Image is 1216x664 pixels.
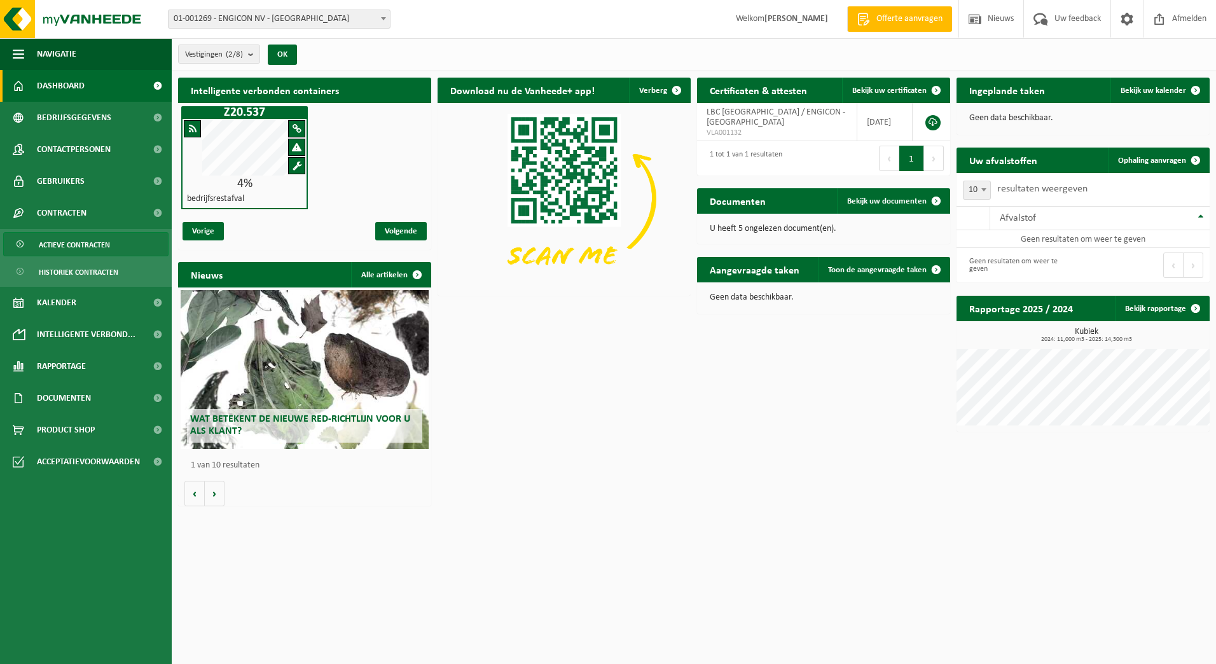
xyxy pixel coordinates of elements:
[37,414,95,446] span: Product Shop
[710,293,937,302] p: Geen data beschikbaar.
[351,262,430,287] a: Alle artikelen
[857,103,913,141] td: [DATE]
[764,14,828,24] strong: [PERSON_NAME]
[183,177,307,190] div: 4%
[957,148,1050,172] h2: Uw afvalstoffen
[963,251,1077,279] div: Geen resultaten om weer te geven
[818,257,949,282] a: Toon de aangevraagde taken
[268,45,297,65] button: OK
[1108,148,1208,173] a: Ophaling aanvragen
[178,45,260,64] button: Vestigingen(2/8)
[184,481,205,506] button: Vorige
[710,225,937,233] p: U heeft 5 ongelezen document(en).
[187,195,244,204] h4: bedrijfsrestafval
[37,319,135,350] span: Intelligente verbond...
[828,266,927,274] span: Toon de aangevraagde taken
[37,350,86,382] span: Rapportage
[185,45,243,64] span: Vestigingen
[190,414,410,436] span: Wat betekent de nieuwe RED-richtlijn voor u als klant?
[37,134,111,165] span: Contactpersonen
[969,114,1197,123] p: Geen data beschikbaar.
[847,6,952,32] a: Offerte aanvragen
[1184,252,1203,278] button: Next
[837,188,949,214] a: Bekijk uw documenten
[963,328,1210,343] h3: Kubiek
[1163,252,1184,278] button: Previous
[181,290,429,449] a: Wat betekent de nieuwe RED-richtlijn voor u als klant?
[375,222,427,240] span: Volgende
[964,181,990,199] span: 10
[852,86,927,95] span: Bekijk uw certificaten
[899,146,924,171] button: 1
[37,287,76,319] span: Kalender
[639,86,667,95] span: Verberg
[697,257,812,282] h2: Aangevraagde taken
[873,13,946,25] span: Offerte aanvragen
[168,10,390,29] span: 01-001269 - ENGICON NV - HARELBEKE
[438,103,691,293] img: Download de VHEPlus App
[178,262,235,287] h2: Nieuws
[847,197,927,205] span: Bekijk uw documenten
[842,78,949,103] a: Bekijk uw certificaten
[707,107,845,127] span: LBC [GEOGRAPHIC_DATA] / ENGICON - [GEOGRAPHIC_DATA]
[178,78,431,102] h2: Intelligente verbonden containers
[963,336,1210,343] span: 2024: 11,000 m3 - 2025: 14,300 m3
[879,146,899,171] button: Previous
[957,230,1210,248] td: Geen resultaten om weer te geven
[963,181,991,200] span: 10
[39,233,110,257] span: Actieve contracten
[205,481,225,506] button: Volgende
[957,296,1086,321] h2: Rapportage 2025 / 2024
[997,184,1088,194] label: resultaten weergeven
[697,188,778,213] h2: Documenten
[37,165,85,197] span: Gebruikers
[1110,78,1208,103] a: Bekijk uw kalender
[183,222,224,240] span: Vorige
[37,70,85,102] span: Dashboard
[39,260,118,284] span: Historiek contracten
[37,102,111,134] span: Bedrijfsgegevens
[438,78,607,102] h2: Download nu de Vanheede+ app!
[703,144,782,172] div: 1 tot 1 van 1 resultaten
[169,10,390,28] span: 01-001269 - ENGICON NV - HARELBEKE
[629,78,689,103] button: Verberg
[1115,296,1208,321] a: Bekijk rapportage
[226,50,243,59] count: (2/8)
[3,232,169,256] a: Actieve contracten
[184,106,305,119] h1: Z20.537
[37,197,86,229] span: Contracten
[37,382,91,414] span: Documenten
[1118,156,1186,165] span: Ophaling aanvragen
[3,259,169,284] a: Historiek contracten
[1000,213,1036,223] span: Afvalstof
[1121,86,1186,95] span: Bekijk uw kalender
[707,128,847,138] span: VLA001132
[191,461,425,470] p: 1 van 10 resultaten
[697,78,820,102] h2: Certificaten & attesten
[924,146,944,171] button: Next
[37,446,140,478] span: Acceptatievoorwaarden
[957,78,1058,102] h2: Ingeplande taken
[37,38,76,70] span: Navigatie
